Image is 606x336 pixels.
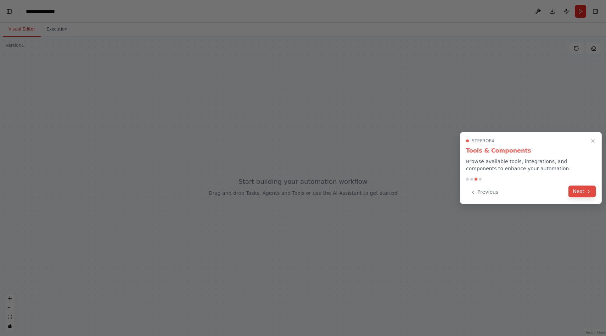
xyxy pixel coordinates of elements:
h3: Tools & Components [466,147,596,155]
button: Previous [466,186,503,198]
button: Close walkthrough [589,137,597,145]
button: Next [568,186,596,197]
button: Hide left sidebar [4,6,14,16]
p: Browse available tools, integrations, and components to enhance your automation. [466,158,596,172]
span: Step 3 of 4 [472,138,494,144]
